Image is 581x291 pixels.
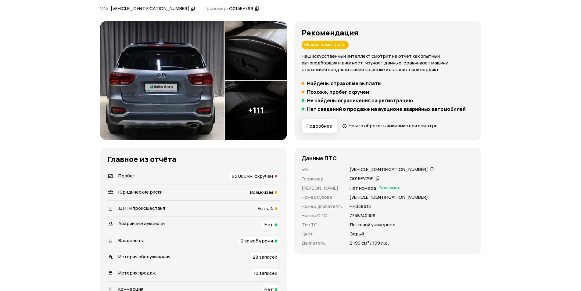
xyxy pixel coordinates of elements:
[118,253,170,260] span: История обслуживания
[118,205,165,211] span: ДТП и происшествия
[350,221,395,228] p: Легковой универсал
[250,189,273,195] span: Возможны
[302,41,349,49] div: Можно осмотреть
[350,240,389,246] p: 2 199 см³ / 199 л.с.
[350,194,428,201] p: [VEHICLE_IDENTIFICATION_NUMBER]
[111,5,189,12] div: [VEHICLE_IDENTIFICATION_NUMBER]
[302,203,342,210] p: Номер двигателя :
[118,173,135,179] span: Пробег
[118,189,163,195] span: Юридические риски
[302,194,342,201] p: Номер кузова :
[350,212,375,219] p: 7758740309
[342,122,438,129] a: На что обратить внимание при осмотре
[302,221,342,228] p: Тип ТС :
[302,119,337,133] button: Подробнее
[302,240,342,246] p: Двигатель :
[118,220,165,227] span: Аварийные аукционы
[100,5,108,12] span: VIN :
[349,122,438,129] span: На что обратить внимание при осмотре
[350,176,374,182] div: О015ЕУ799
[302,166,342,173] p: VIN :
[302,28,474,37] h3: Рекомендация
[118,237,144,244] span: Владельцы
[302,212,342,219] p: Номер СТС :
[307,97,413,104] h5: Не найдены ограничения на регистрацию
[302,185,342,191] p: [PERSON_NAME] :
[229,5,253,12] div: О015ЕУ799
[241,238,273,244] span: 2 за всё время
[258,205,273,212] span: Есть, 4
[307,80,382,86] h5: Найдены страховые выплаты
[302,53,474,73] p: Наш искусственный интеллект смотрит на отчёт как опытный автоподборщик и диагност: изучает данные...
[232,173,273,179] span: 95 000 км, скручен
[302,231,342,237] p: Цвет :
[253,254,277,260] span: 28 записей
[205,5,228,12] span: Госномер:
[307,106,466,112] h5: Нет сведений о продаже на аукционе аварийных автомобилей
[350,166,428,173] div: [VEHICLE_IDENTIFICATION_NUMBER]
[254,270,277,276] span: 10 записей
[264,221,273,228] span: Нет
[350,231,364,237] p: Серый
[307,89,369,95] h5: Похоже, пробег скручен
[107,155,280,163] h3: Главное из отчёта
[302,176,342,182] p: Госномер :
[307,123,332,129] span: Подробнее
[350,203,371,210] p: НН359615
[302,155,337,162] h4: Данные ПТС
[378,185,400,191] span: Оригинал
[350,185,376,191] p: Нет номера
[118,270,156,276] span: История продаж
